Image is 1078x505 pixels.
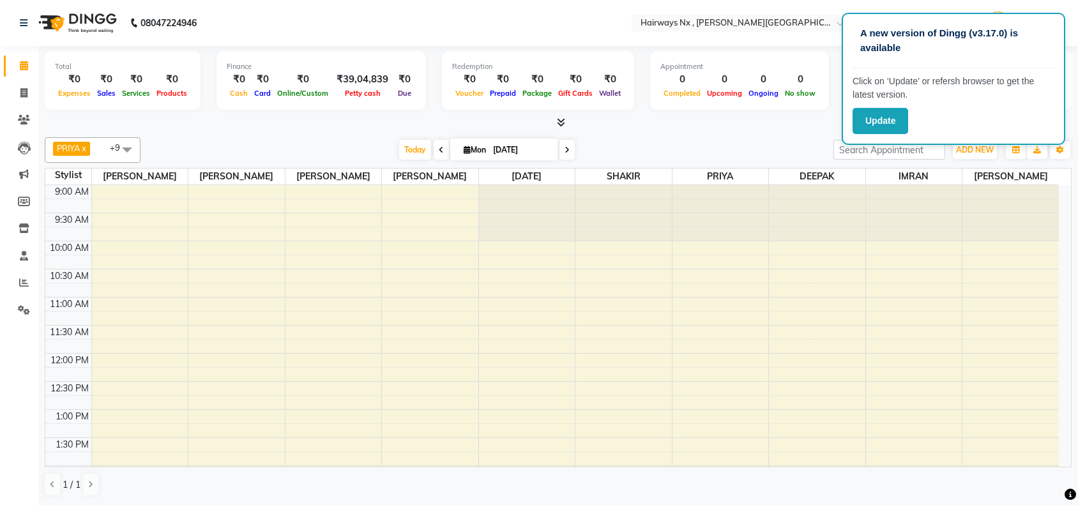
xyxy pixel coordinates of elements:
div: 0 [704,72,745,87]
span: Products [153,89,190,98]
div: 10:30 AM [47,269,91,283]
span: Voucher [452,89,487,98]
span: SHAKIR [575,169,672,185]
div: ₹0 [487,72,519,87]
span: +9 [110,142,130,153]
span: [PERSON_NAME] [92,169,188,185]
span: ADD NEW [956,145,994,155]
input: Search Appointment [833,140,945,160]
span: Gift Cards [555,89,596,98]
span: Expenses [55,89,94,98]
span: Services [119,89,153,98]
div: 12:00 PM [48,354,91,367]
div: 9:00 AM [52,185,91,199]
span: Ongoing [745,89,782,98]
div: ₹0 [596,72,624,87]
div: Stylist [45,169,91,182]
div: 0 [660,72,704,87]
button: Update [853,108,908,134]
img: logo [33,5,120,41]
b: 08047224946 [140,5,197,41]
a: x [80,143,86,153]
img: Manager [987,11,1009,34]
span: 1 / 1 [63,478,80,492]
div: 11:00 AM [47,298,91,311]
div: ₹0 [555,72,596,87]
div: ₹0 [251,72,274,87]
span: Wallet [596,89,624,98]
span: [PERSON_NAME] [382,169,478,185]
span: DEEPAK [769,169,865,185]
div: ₹0 [55,72,94,87]
span: Mon [460,145,489,155]
span: Prepaid [487,89,519,98]
div: ₹0 [274,72,331,87]
span: PRIYA [672,169,769,185]
span: Upcoming [704,89,745,98]
span: Online/Custom [274,89,331,98]
p: Click on ‘Update’ or refersh browser to get the latest version. [853,75,1054,102]
div: Appointment [660,61,819,72]
div: 0 [745,72,782,87]
span: No show [782,89,819,98]
span: IMRAN [866,169,962,185]
p: A new version of Dingg (v3.17.0) is available [860,26,1047,55]
div: Redemption [452,61,624,72]
span: Card [251,89,274,98]
div: 11:30 AM [47,326,91,339]
div: 12:30 PM [48,382,91,395]
span: Package [519,89,555,98]
button: ADD NEW [953,141,997,159]
div: Total [55,61,190,72]
div: Finance [227,61,416,72]
input: 2025-09-01 [489,140,553,160]
div: ₹0 [153,72,190,87]
div: 2:00 PM [53,466,91,479]
span: [DATE] [479,169,575,185]
div: 10:00 AM [47,241,91,255]
div: ₹0 [393,72,416,87]
span: [PERSON_NAME] [962,169,1059,185]
span: [PERSON_NAME] [285,169,382,185]
div: 0 [782,72,819,87]
div: 9:30 AM [52,213,91,227]
span: Sales [94,89,119,98]
div: 1:00 PM [53,410,91,423]
div: ₹0 [119,72,153,87]
div: ₹0 [94,72,119,87]
span: Petty cash [342,89,384,98]
span: Completed [660,89,704,98]
span: Due [395,89,414,98]
div: ₹0 [452,72,487,87]
span: Today [399,140,431,160]
div: ₹39,04,839 [331,72,393,87]
div: 1:30 PM [53,438,91,451]
div: ₹0 [227,72,251,87]
span: [PERSON_NAME] [188,169,285,185]
span: PRIYA [57,143,80,153]
span: Cash [227,89,251,98]
div: ₹0 [519,72,555,87]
